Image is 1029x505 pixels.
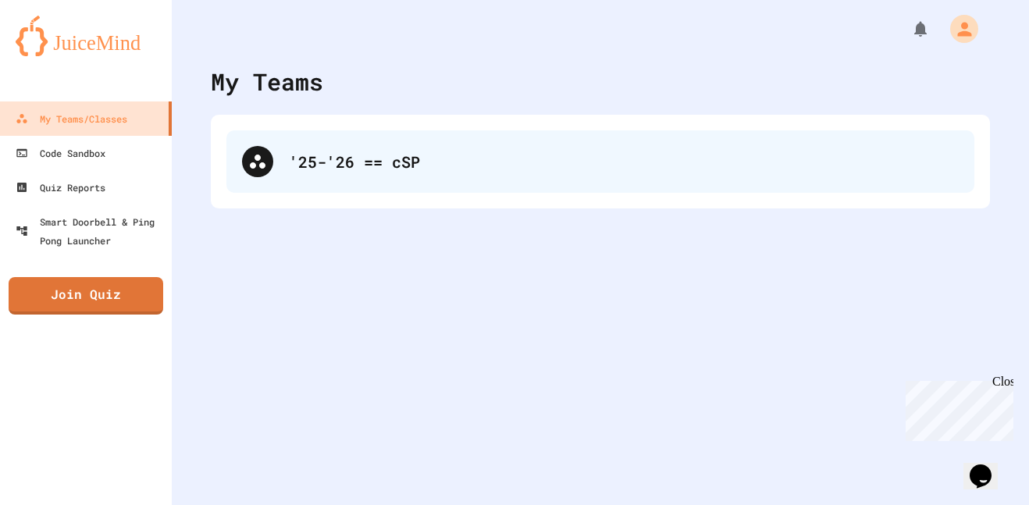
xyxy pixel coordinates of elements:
[16,178,105,197] div: Quiz Reports
[882,16,934,42] div: My Notifications
[16,144,105,162] div: Code Sandbox
[16,212,166,250] div: Smart Doorbell & Ping Pong Launcher
[16,16,156,56] img: logo-orange.svg
[963,443,1013,489] iframe: chat widget
[211,64,323,99] div: My Teams
[226,130,974,193] div: '25-'26 == cSP
[16,109,127,128] div: My Teams/Classes
[934,11,982,47] div: My Account
[899,375,1013,441] iframe: chat widget
[9,277,163,315] a: Join Quiz
[289,150,959,173] div: '25-'26 == cSP
[6,6,108,99] div: Chat with us now!Close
